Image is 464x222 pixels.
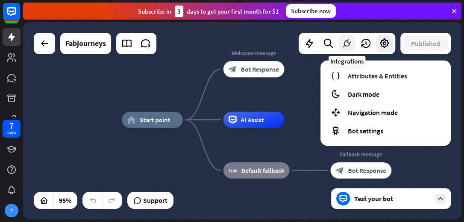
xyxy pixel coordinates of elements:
span: Dark mode [348,90,379,98]
span: Default fallback [241,166,284,174]
div: Subscribe in days to get your first month for $1 [138,6,279,17]
button: Open LiveChat chat widget [7,3,32,29]
span: Navigation mode [348,108,398,117]
div: Fabjourneys [65,33,106,54]
i: moon [331,89,341,99]
span: Attributes & Entities [348,72,407,80]
button: Published [403,36,448,51]
span: AI Assist [241,116,264,124]
div: 7 [9,122,14,130]
div: F [5,204,18,217]
i: block_fallback [229,166,237,174]
span: Bot Response [348,166,386,174]
i: block_bot_response [336,166,344,174]
div: Fallback message [324,150,397,158]
a: Attributes & Entities [327,67,444,84]
i: block_bot_response [229,65,237,73]
div: days [7,130,16,136]
a: 7 days [3,120,21,138]
div: 95% [56,193,74,207]
div: Test your bot [354,194,431,203]
span: Start point [140,116,170,124]
div: 3 [175,6,183,17]
div: Welcome message [217,49,290,57]
div: Subscribe now [286,4,336,18]
i: home_2 [127,116,135,124]
span: Bot settings [348,127,383,135]
span: Bot Response [241,65,279,73]
span: Support [143,193,167,207]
